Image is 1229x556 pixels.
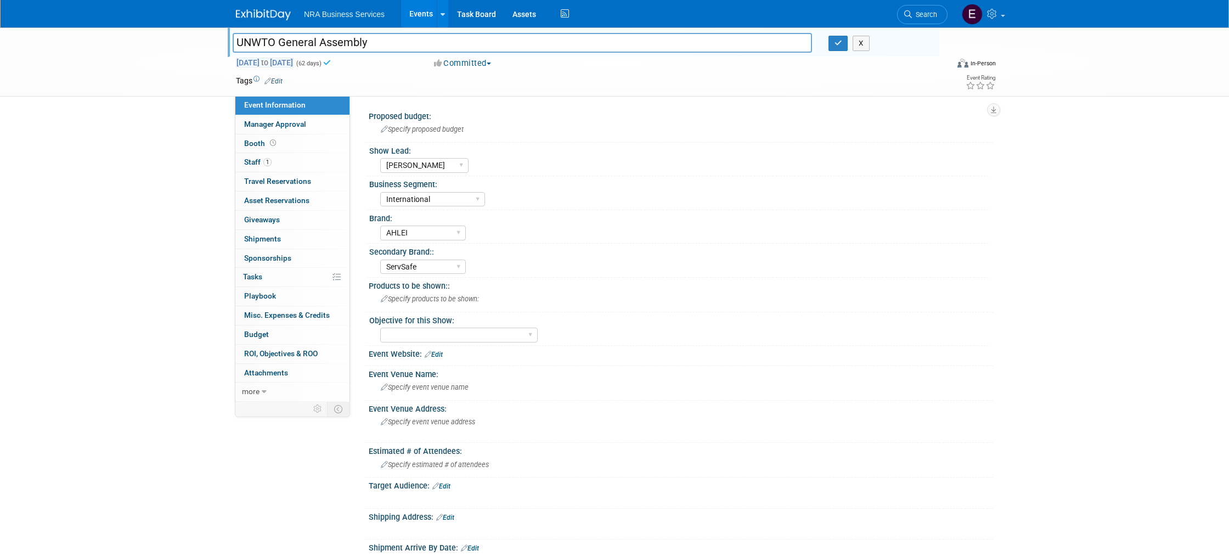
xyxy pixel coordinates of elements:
[235,96,349,115] a: Event Information
[369,108,993,122] div: Proposed budget:
[369,346,993,360] div: Event Website:
[235,306,349,325] a: Misc. Expenses & Credits
[235,383,349,401] a: more
[369,210,988,224] div: Brand:
[244,368,288,377] span: Attachments
[244,215,280,224] span: Giveaways
[369,244,988,257] div: Secondary Brand::
[236,75,283,86] td: Tags
[369,278,993,291] div: Products to be shown::
[853,36,870,51] button: X
[235,134,349,153] a: Booth
[308,402,328,416] td: Personalize Event Tab Strip
[430,58,495,69] button: Committed
[436,514,454,521] a: Edit
[235,287,349,306] a: Playbook
[244,177,311,186] span: Travel Reservations
[369,540,993,554] div: Shipment Arrive By Date:
[235,230,349,249] a: Shipments
[369,176,988,190] div: Business Segment:
[244,139,278,148] span: Booth
[244,158,272,166] span: Staff
[264,77,283,85] a: Edit
[912,10,937,19] span: Search
[962,4,983,25] img: Ed Kastli
[381,295,479,303] span: Specify products to be shown:
[369,443,993,457] div: Estimated # of Attendees:
[369,143,988,156] div: Show Lead:
[243,272,262,281] span: Tasks
[244,196,309,205] span: Asset Reservations
[235,153,349,172] a: Staff1
[235,115,349,134] a: Manager Approval
[268,139,278,147] span: Booth not reserved yet
[235,364,349,383] a: Attachments
[897,5,948,24] a: Search
[369,312,988,326] div: Objective for this Show:
[304,10,385,19] span: NRA Business Services
[236,58,294,68] span: [DATE] [DATE]
[235,268,349,287] a: Tasks
[244,311,330,319] span: Misc. Expenses & Credits
[381,460,489,469] span: Specify estimated # of attendees
[369,366,993,380] div: Event Venue Name:
[235,325,349,344] a: Budget
[244,234,281,243] span: Shipments
[235,172,349,191] a: Travel Reservations
[432,482,450,490] a: Edit
[966,75,995,81] div: Event Rating
[957,59,968,68] img: Format-Inperson.png
[883,57,996,74] div: Event Format
[295,60,322,67] span: (62 days)
[381,418,475,426] span: Specify event venue address
[369,509,993,523] div: Shipping Address:
[970,59,996,68] div: In-Person
[381,383,469,391] span: Specify event venue name
[235,211,349,229] a: Giveaways
[425,351,443,358] a: Edit
[244,254,291,262] span: Sponsorships
[244,100,306,109] span: Event Information
[263,158,272,166] span: 1
[381,125,464,133] span: Specify proposed budget
[328,402,350,416] td: Toggle Event Tabs
[369,478,993,492] div: Target Audience:
[260,58,270,67] span: to
[235,345,349,363] a: ROI, Objectives & ROO
[461,544,479,552] a: Edit
[369,401,993,414] div: Event Venue Address:
[244,349,318,358] span: ROI, Objectives & ROO
[235,249,349,268] a: Sponsorships
[242,387,260,396] span: more
[244,330,269,339] span: Budget
[235,192,349,210] a: Asset Reservations
[244,291,276,300] span: Playbook
[236,9,291,20] img: ExhibitDay
[244,120,306,128] span: Manager Approval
